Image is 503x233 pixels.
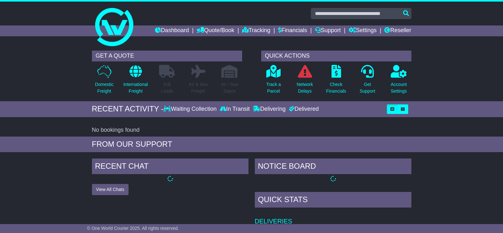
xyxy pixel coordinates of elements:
p: Network Delays [297,81,313,95]
a: Support [315,25,341,36]
div: RECENT ACTIVITY - [92,104,164,114]
p: Air & Sea Freight [189,81,208,95]
a: DomesticFreight [94,65,114,98]
a: Reseller [384,25,411,36]
p: International Freight [123,81,148,95]
p: Get Support [360,81,375,95]
div: GET A QUOTE [92,51,242,61]
a: CheckFinancials [326,65,346,98]
div: RECENT CHAT [92,159,248,176]
div: NOTICE BOARD [255,159,411,176]
p: Full Loads [159,81,175,95]
div: Quick Stats [255,192,411,209]
button: View All Chats [92,184,129,195]
a: Financials [278,25,307,36]
div: In Transit [218,106,251,113]
span: © One World Courier 2025. All rights reserved. [87,226,179,231]
a: InternationalFreight [123,65,148,98]
td: Deliveries [255,209,411,225]
div: Delivered [287,106,319,113]
p: Track a Parcel [266,81,281,95]
p: Account Settings [391,81,407,95]
a: Quote/Book [197,25,234,36]
a: Settings [349,25,377,36]
a: Tracking [242,25,270,36]
div: No bookings found [92,127,411,134]
div: QUICK ACTIONS [261,51,411,61]
div: Delivering [251,106,287,113]
p: Air / Sea Depot [221,81,238,95]
a: NetworkDelays [296,65,313,98]
p: Domestic Freight [95,81,113,95]
a: AccountSettings [390,65,407,98]
a: Track aParcel [266,65,281,98]
p: Check Financials [326,81,346,95]
a: Dashboard [155,25,189,36]
div: FROM OUR SUPPORT [92,140,411,149]
div: Waiting Collection [164,106,218,113]
a: GetSupport [359,65,375,98]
